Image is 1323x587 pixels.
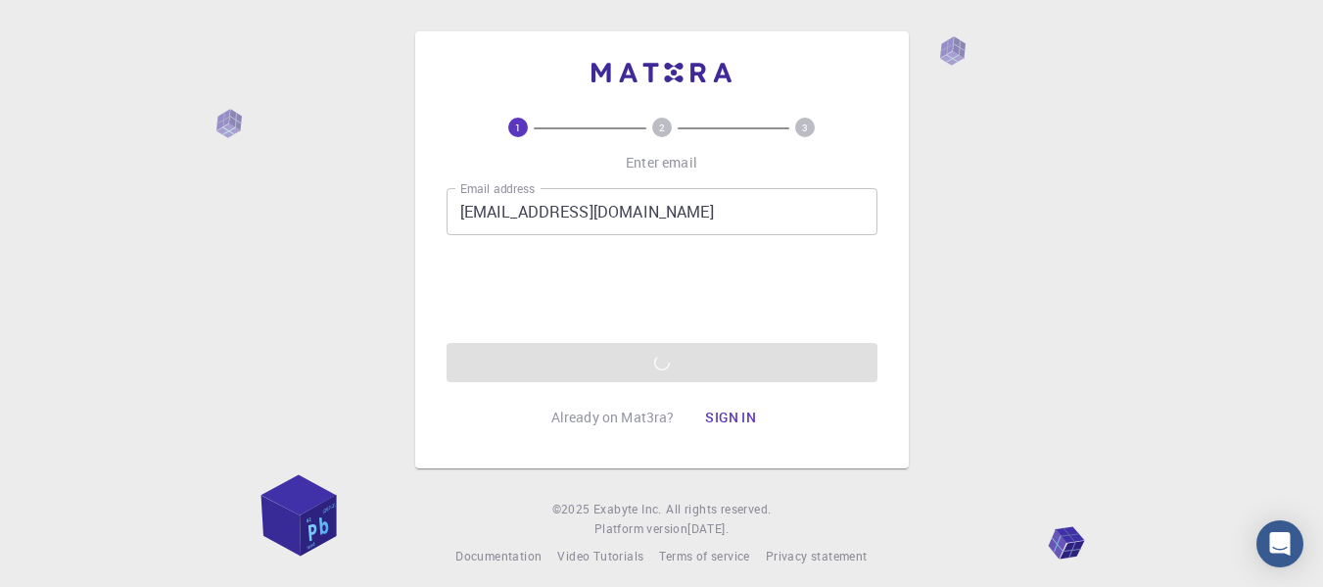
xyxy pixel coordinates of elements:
p: Already on Mat3ra? [551,408,675,427]
a: Video Tutorials [557,547,643,566]
span: All rights reserved. [666,500,771,519]
p: Enter email [626,153,697,172]
span: Documentation [455,548,542,563]
a: [DATE]. [687,519,729,539]
label: Email address [460,180,535,197]
span: Exabyte Inc. [593,501,662,516]
button: Sign in [689,398,772,437]
span: Video Tutorials [557,548,643,563]
a: Exabyte Inc. [593,500,662,519]
a: Documentation [455,547,542,566]
text: 1 [515,121,521,134]
span: Platform version [594,519,687,539]
text: 2 [659,121,665,134]
a: Terms of service [659,547,749,566]
a: Privacy statement [766,547,868,566]
span: © 2025 [552,500,593,519]
span: [DATE] . [687,520,729,536]
span: Terms of service [659,548,749,563]
text: 3 [802,121,808,134]
span: Privacy statement [766,548,868,563]
iframe: reCAPTCHA [513,251,811,327]
div: Open Intercom Messenger [1256,520,1303,567]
